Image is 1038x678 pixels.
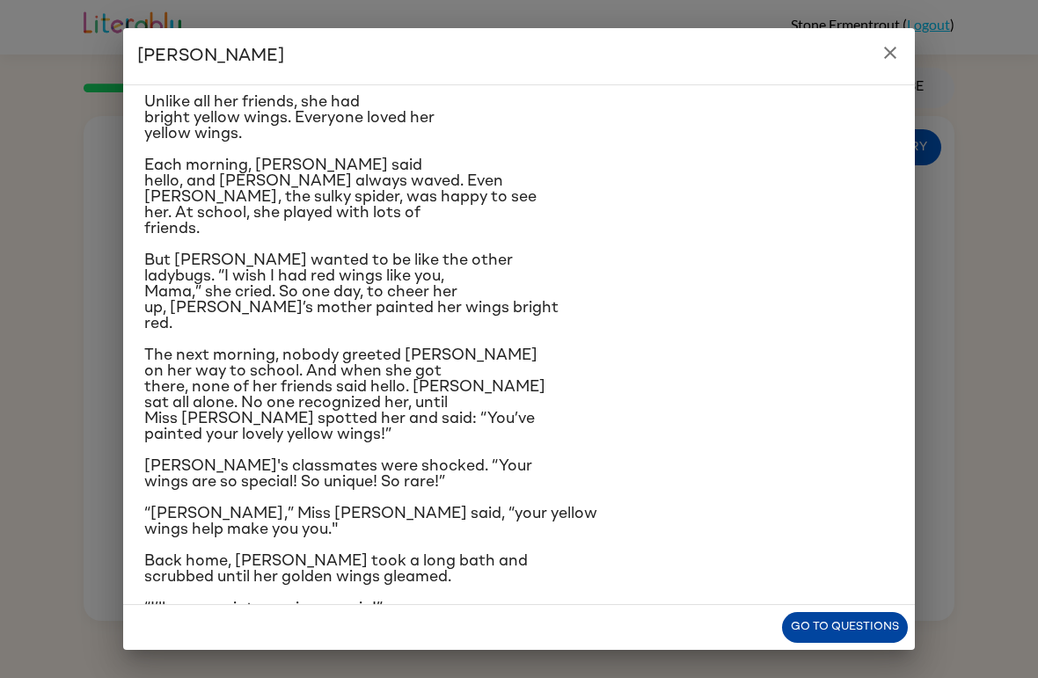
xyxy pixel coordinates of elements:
[144,157,537,237] span: Each morning, [PERSON_NAME] said hello, and [PERSON_NAME] always waved. Even [PERSON_NAME], the s...
[123,28,915,84] h2: [PERSON_NAME]
[782,612,908,643] button: Go to questions
[144,252,559,332] span: But [PERSON_NAME] wanted to be like the other ladybugs. “I wish I had red wings like you, Mama,” ...
[144,601,460,648] span: “I’ll never paint my wings again!” she thought. Except, maybe just for fun, to try a bit of purple!
[144,553,528,585] span: Back home, [PERSON_NAME] took a long bath and scrubbed until her golden wings gleamed.
[144,94,435,142] span: Unlike all her friends, she had bright yellow wings. Everyone loved her yellow wings.
[144,347,545,442] span: The next morning, nobody greeted [PERSON_NAME] on her way to school. And when she got there, none...
[144,458,532,490] span: [PERSON_NAME]'s classmates were shocked. “Your wings are so special! So unique! So rare!”
[144,506,597,537] span: “[PERSON_NAME],” Miss [PERSON_NAME] said, “your yellow wings help make you you."
[873,35,908,70] button: close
